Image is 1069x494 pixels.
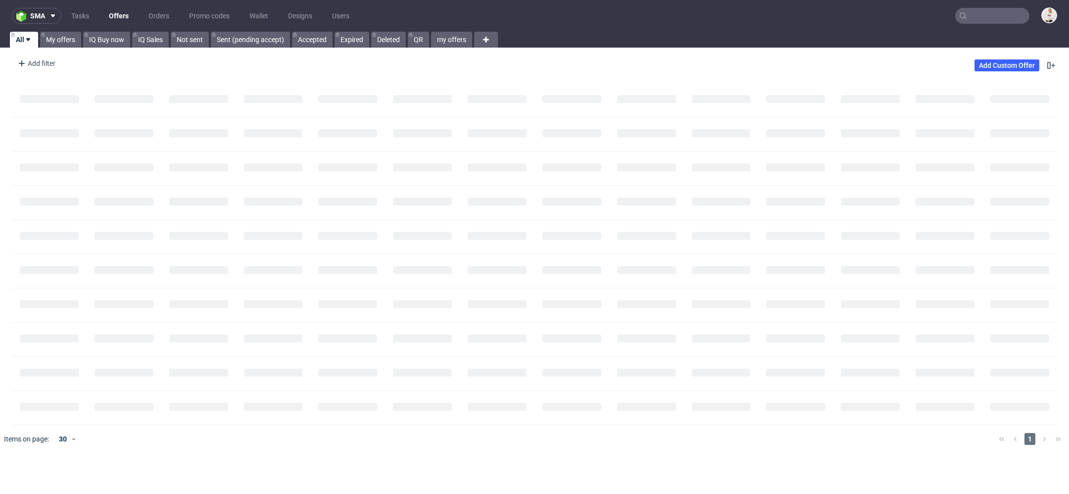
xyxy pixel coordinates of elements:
span: 1 [1024,433,1035,445]
a: Orders [143,8,175,24]
a: All [10,32,38,48]
a: Tasks [65,8,95,24]
img: logo [16,10,30,22]
a: Users [326,8,355,24]
a: Add Custom Offer [974,59,1039,71]
a: Sent (pending accept) [211,32,290,48]
a: Offers [103,8,135,24]
span: Items on page: [4,434,49,444]
a: Designs [282,8,318,24]
a: Accepted [292,32,333,48]
a: IQ Buy now [83,32,130,48]
a: Not sent [171,32,209,48]
a: my offers [431,32,472,48]
a: Expired [335,32,369,48]
a: Deleted [371,32,406,48]
img: Mari Fok [1042,8,1056,22]
a: Wallet [243,8,274,24]
div: Add filter [14,55,57,71]
div: 30 [53,432,71,446]
button: sma [12,8,61,24]
a: IQ Sales [132,32,169,48]
a: Promo codes [183,8,236,24]
a: My offers [40,32,81,48]
span: sma [30,12,45,19]
a: QR [408,32,429,48]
